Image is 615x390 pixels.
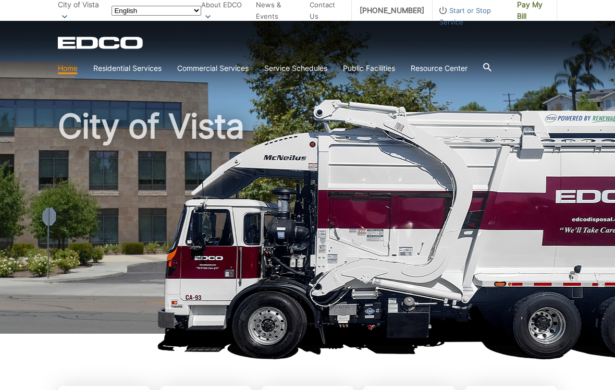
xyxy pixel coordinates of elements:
[58,63,78,74] a: Home
[93,63,162,74] a: Residential Services
[411,63,468,74] a: Resource Center
[112,6,201,16] select: Select a language
[177,63,249,74] a: Commercial Services
[343,63,395,74] a: Public Facilities
[264,63,327,74] a: Service Schedules
[58,109,557,338] h1: City of Vista
[58,36,144,49] a: EDCD logo. Return to the homepage.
